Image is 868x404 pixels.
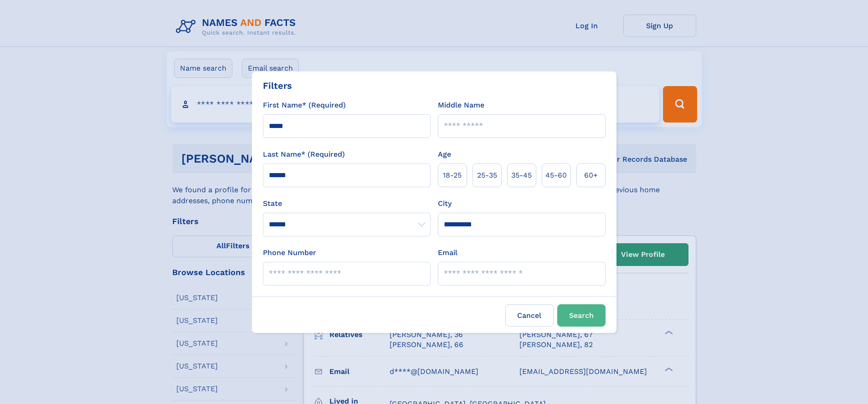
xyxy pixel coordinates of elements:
[584,170,598,181] span: 60+
[477,170,497,181] span: 25‑35
[438,100,484,111] label: Middle Name
[505,304,554,327] label: Cancel
[438,149,451,160] label: Age
[438,198,452,209] label: City
[511,170,532,181] span: 35‑45
[263,247,316,258] label: Phone Number
[263,79,292,92] div: Filters
[438,247,457,258] label: Email
[557,304,606,327] button: Search
[545,170,567,181] span: 45‑60
[263,198,431,209] label: State
[443,170,462,181] span: 18‑25
[263,149,345,160] label: Last Name* (Required)
[263,100,346,111] label: First Name* (Required)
